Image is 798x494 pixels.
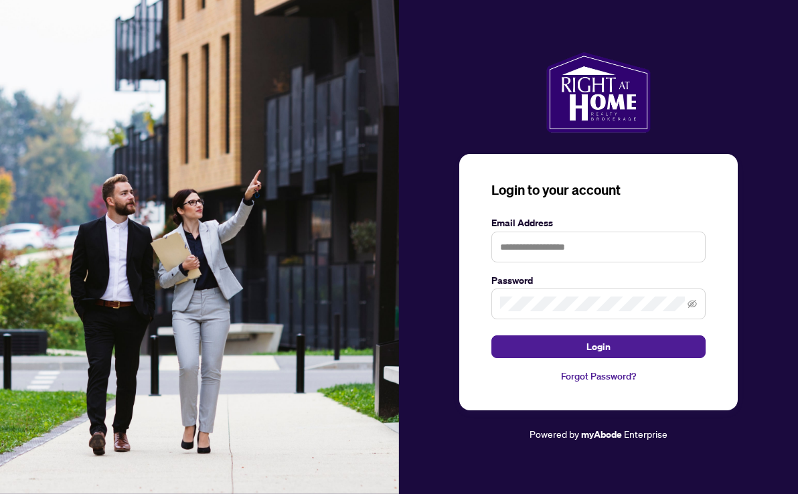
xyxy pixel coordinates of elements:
label: Password [491,273,706,288]
span: Powered by [530,428,579,440]
h3: Login to your account [491,181,706,199]
button: Login [491,335,706,358]
span: Login [586,336,611,357]
a: myAbode [581,427,622,442]
label: Email Address [491,216,706,230]
span: Enterprise [624,428,667,440]
img: ma-logo [546,52,650,133]
a: Forgot Password? [491,369,706,384]
span: eye-invisible [688,299,697,309]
